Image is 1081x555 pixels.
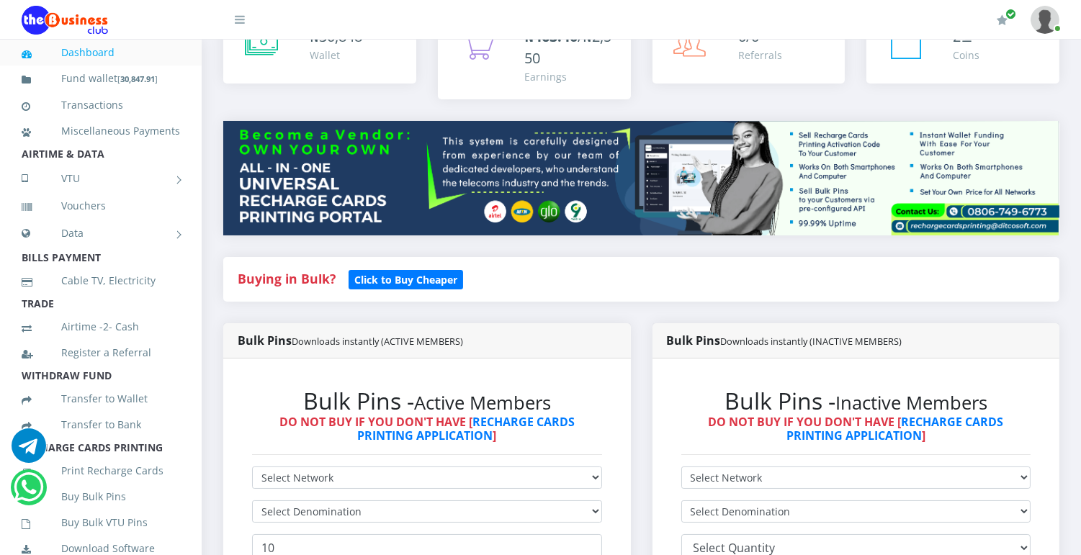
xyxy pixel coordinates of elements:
small: Downloads instantly (ACTIVE MEMBERS) [292,335,463,348]
strong: DO NOT BUY IF YOU DON'T HAVE [ ] [708,414,1003,443]
a: VTU [22,161,180,197]
a: Miscellaneous Payments [22,114,180,148]
img: Logo [22,6,108,35]
a: Dashboard [22,36,180,69]
a: Transactions [22,89,180,122]
a: ₦463.40/₦2,550 Earnings [438,12,631,99]
a: Data [22,215,180,251]
a: Chat for support [12,439,46,463]
a: Buy Bulk VTU Pins [22,506,180,539]
a: RECHARGE CARDS PRINTING APPLICATION [357,414,575,443]
div: Wallet [310,48,362,63]
a: RECHARGE CARDS PRINTING APPLICATION [786,414,1004,443]
a: Chat for support [14,481,44,505]
img: multitenant_rcp.png [223,121,1059,235]
a: Click to Buy Cheaper [349,270,463,287]
a: Buy Bulk Pins [22,480,180,513]
small: Active Members [414,390,551,415]
a: ₦30,848 Wallet [223,12,416,84]
small: Inactive Members [835,390,987,415]
strong: Buying in Bulk? [238,270,336,287]
b: Click to Buy Cheaper [354,273,457,286]
h2: Bulk Pins - [252,387,602,415]
i: Renew/Upgrade Subscription [997,14,1008,26]
a: Fund wallet[30,847.91] [22,62,180,96]
small: Downloads instantly (INACTIVE MEMBERS) [721,335,902,348]
h2: Bulk Pins - [681,387,1031,415]
div: Earnings [524,69,616,84]
a: Print Recharge Cards [22,454,180,487]
strong: DO NOT BUY IF YOU DON'T HAVE [ ] [279,414,575,443]
div: Referrals [739,48,783,63]
img: User [1031,6,1059,34]
a: Transfer to Wallet [22,382,180,415]
a: Cable TV, Electricity [22,264,180,297]
a: Transfer to Bank [22,408,180,441]
a: 0/0 Referrals [652,12,845,84]
a: Register a Referral [22,336,180,369]
a: Airtime -2- Cash [22,310,180,343]
strong: Bulk Pins [667,333,902,348]
b: 30,847.91 [120,73,155,84]
strong: Bulk Pins [238,333,463,348]
div: Coins [953,48,979,63]
small: [ ] [117,73,158,84]
span: Renew/Upgrade Subscription [1005,9,1016,19]
a: Vouchers [22,189,180,222]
